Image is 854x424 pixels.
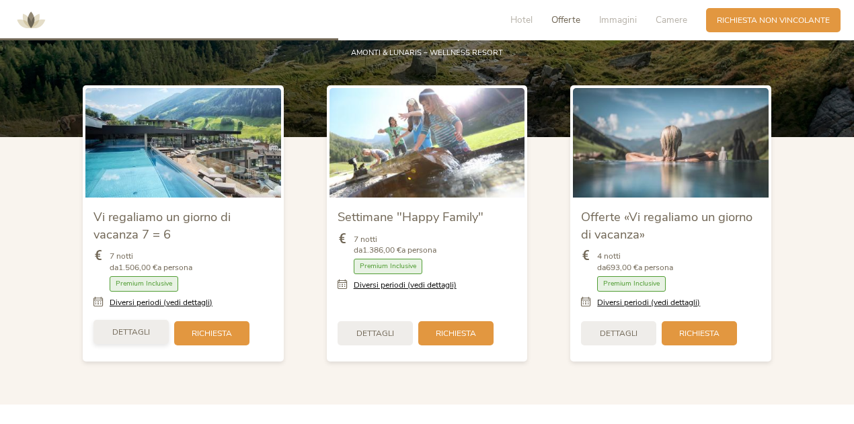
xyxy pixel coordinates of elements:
span: Premium Inclusive [597,276,666,292]
span: Dettagli [112,327,150,338]
span: Richiesta non vincolante [717,15,830,26]
span: Premium Inclusive [110,276,178,292]
span: Richiesta [679,328,720,339]
span: Premium Inclusive [354,259,422,274]
a: Diversi periodi (vedi dettagli) [110,297,212,308]
span: Settimane "Happy Family" [338,208,483,225]
span: Dettagli [600,328,637,339]
b: 1.506,00 € [118,262,157,273]
b: 693,00 € [606,262,638,273]
span: Camere [656,13,687,26]
span: Richiesta [436,328,476,339]
img: Settimane "Happy Family" [329,88,525,198]
span: Offerte [551,13,580,26]
span: 4 notti da a persona [597,251,673,273]
img: Vi regaliamo un giorno di vacanza 7 = 6 [85,88,281,198]
a: AMONTI & LUNARIS Wellnessresort [11,16,51,24]
span: Immagini [599,13,637,26]
a: Diversi periodi (vedi dettagli) [597,297,700,308]
a: Diversi periodi (vedi dettagli) [354,280,457,291]
span: Offerte «Vi regaliamo un giorno di vacanza» [581,208,752,243]
b: 1.386,00 € [362,245,401,255]
span: 7 notti da a persona [110,251,192,273]
span: AMONTI & LUNARIS – wellness resort [351,48,503,58]
span: 7 notti da a persona [354,234,436,257]
img: Offerte «Vi regaliamo un giorno di vacanza» [573,88,769,198]
span: Vi regaliamo un giorno di vacanza 7 = 6 [93,208,231,243]
span: Hotel [510,13,533,26]
span: Dettagli [356,328,394,339]
span: Richiesta [192,328,232,339]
